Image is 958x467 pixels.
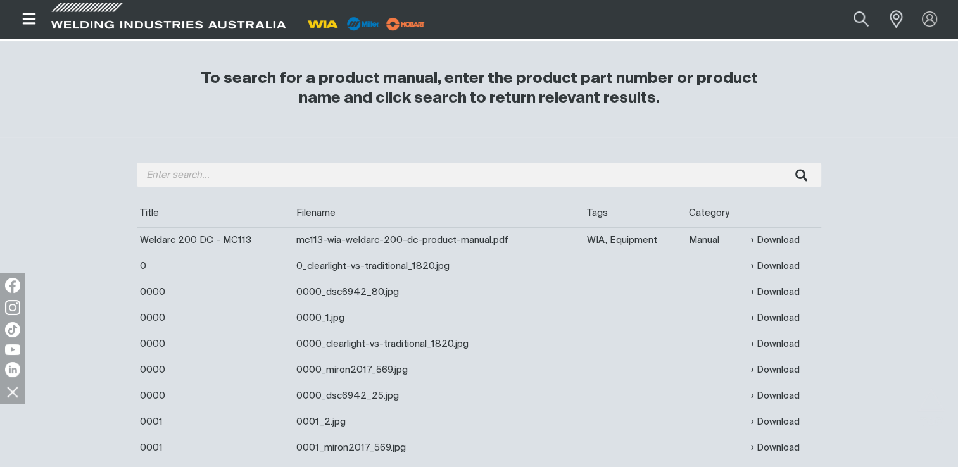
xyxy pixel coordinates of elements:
[293,331,584,357] td: 0000_clearlight-vs-traditional_1820.jpg
[5,344,20,355] img: YouTube
[751,233,800,247] a: Download
[293,200,584,227] th: Filename
[137,253,293,279] td: 0
[5,278,20,293] img: Facebook
[137,163,821,187] input: Enter search...
[293,383,584,409] td: 0000_dsc6942_25.jpg
[5,300,20,315] img: Instagram
[137,200,293,227] th: Title
[686,227,748,253] td: Manual
[293,409,584,435] td: 0001_2.jpg
[137,435,293,461] td: 0001
[686,200,748,227] th: Category
[751,337,800,351] a: Download
[584,227,686,253] td: WIA, Equipment
[137,331,293,357] td: 0000
[137,383,293,409] td: 0000
[5,322,20,337] img: TikTok
[382,19,429,28] a: miller
[2,381,23,402] img: hide socials
[293,279,584,305] td: 0000_dsc6942_80.jpg
[751,311,800,325] a: Download
[751,414,800,429] a: Download
[584,200,686,227] th: Tags
[293,227,584,253] td: mc113-wia-weldarc-200-dc-product-manual.pdf
[137,409,293,435] td: 0001
[137,357,293,383] td: 0000
[293,435,584,461] td: 0001_miron2017_569.jpg
[137,279,293,305] td: 0000
[751,285,800,299] a: Download
[824,5,883,34] input: Product name or item number...
[917,388,945,416] button: Scroll to top
[293,253,584,279] td: 0_clearlight-vs-traditional_1820.jpg
[137,227,293,253] td: Weldarc 200 DC - MC113
[293,357,584,383] td: 0000_miron2017_569.jpg
[382,15,429,34] img: miller
[5,362,20,377] img: LinkedIn
[751,440,800,455] a: Download
[751,363,800,377] a: Download
[293,305,584,331] td: 0000_1.jpg
[137,305,293,331] td: 0000
[751,389,800,403] a: Download
[751,259,800,273] a: Download
[200,69,758,108] h3: To search for a product manual, enter the product part number or product name and click search to...
[840,5,883,34] button: Search products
